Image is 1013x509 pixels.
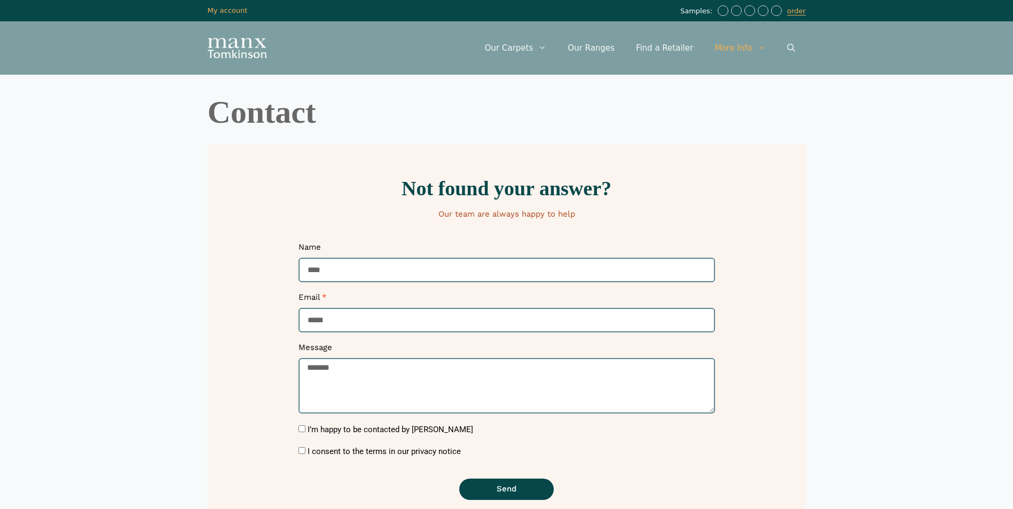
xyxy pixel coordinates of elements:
a: Our Ranges [557,32,625,64]
p: Our team are always happy to help [213,209,800,220]
a: My account [208,6,248,14]
span: Send [497,485,516,493]
img: Manx Tomkinson [208,38,266,58]
label: I’m happy to be contacted by [PERSON_NAME] [308,425,473,434]
a: More Info [704,32,776,64]
label: Message [299,343,332,358]
label: Name [299,242,321,258]
label: I consent to the terms in our privacy notice [308,447,461,456]
a: Open Search Bar [776,32,806,64]
label: Email [299,292,327,308]
h1: Contact [208,96,806,128]
a: order [787,7,806,15]
a: Find a Retailer [625,32,704,64]
h2: Not found your answer? [213,178,800,198]
nav: Primary [474,32,806,64]
span: Samples: [680,7,715,16]
button: Send [459,479,554,500]
a: Our Carpets [474,32,557,64]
